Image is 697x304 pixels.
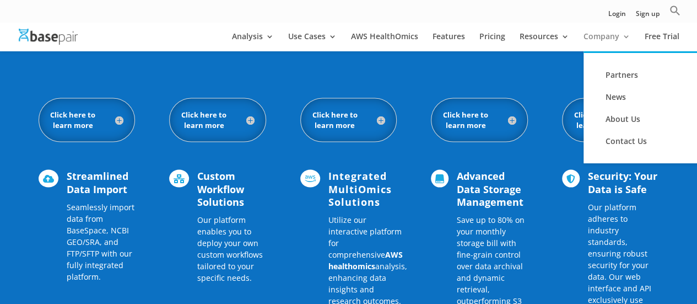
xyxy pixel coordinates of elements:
[457,169,523,208] span: Advanced Data Storage Management
[181,109,255,130] h5: Click here to learn more
[197,169,244,208] span: Custom Workflow Solutions
[232,33,274,51] a: Analysis
[520,33,569,51] a: Resources
[562,169,580,187] span: 
[300,169,320,187] span: 
[50,109,124,130] h5: Click here to learn more
[431,169,449,187] span: 
[19,29,78,45] img: Basepair
[351,33,418,51] a: AWS HealthOmics
[574,109,647,130] h5: Click here to learn more
[197,214,266,283] p: Our platform enables you to deploy your own custom workflows tailored to your specific needs.
[636,10,660,22] a: Sign up
[479,33,505,51] a: Pricing
[312,109,386,130] h5: Click here to learn more
[608,10,626,22] a: Login
[433,33,465,51] a: Features
[669,5,680,16] svg: Search
[669,5,680,22] a: Search Icon Link
[328,169,392,208] span: Integrated MultiOmics Solutions
[588,169,657,195] span: Security: Your Data is Safe
[169,169,189,187] span: 
[642,249,684,291] iframe: Drift Widget Chat Controller
[67,201,136,282] p: Seamlessly import data from BaseSpace, NCBI GEO/SRA, and FTP/SFTP with our fully integrated platf...
[645,33,679,51] a: Free Trial
[328,249,403,271] a: AWS healthomics
[39,169,58,187] span: 
[67,169,128,195] span: Streamlined Data Import
[288,33,337,51] a: Use Cases
[442,109,516,130] h5: Click here to learn more
[583,33,630,51] a: Company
